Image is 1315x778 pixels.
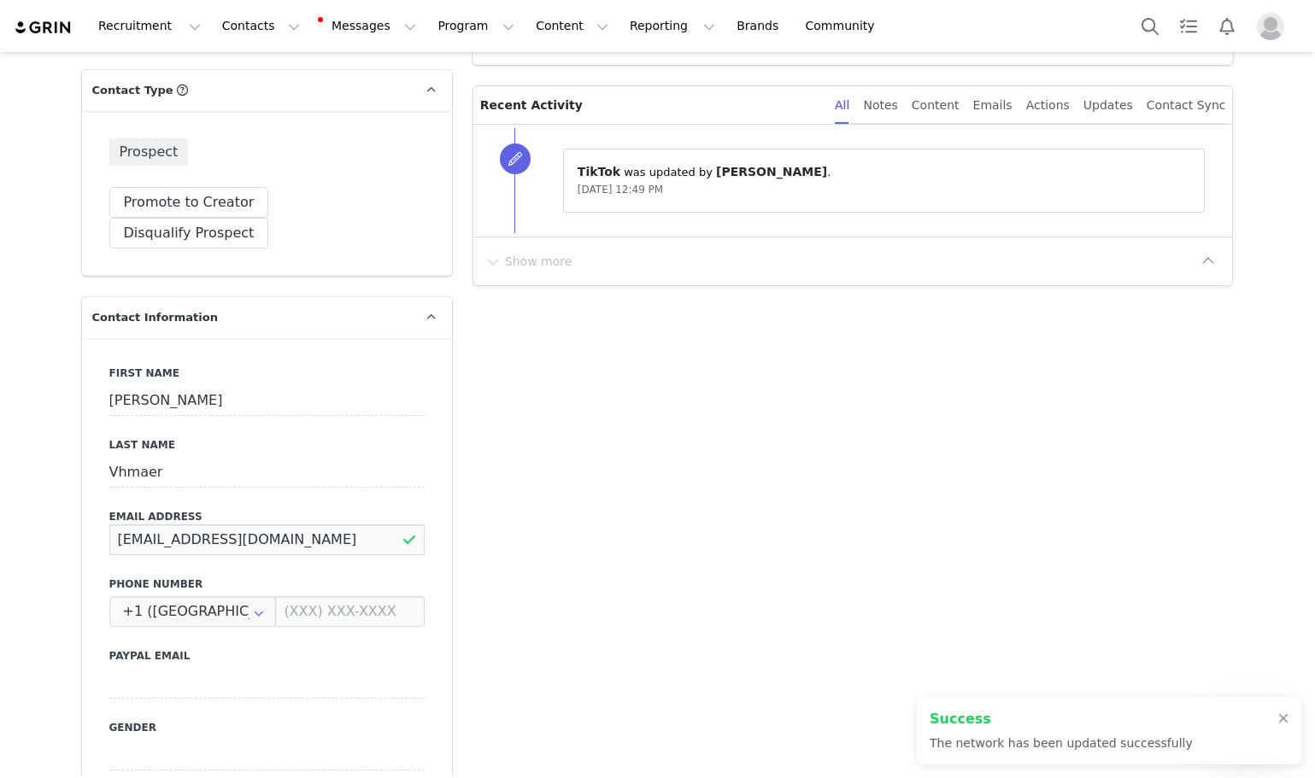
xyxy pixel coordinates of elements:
button: Contacts [212,7,310,45]
p: The network has been updated successfully [930,734,1193,752]
a: Community [795,7,893,45]
button: Content [525,7,619,45]
button: Search [1131,7,1169,45]
label: Paypal Email [109,648,425,664]
button: Notifications [1208,7,1246,45]
div: Updates [1083,86,1133,125]
span: [PERSON_NAME] [716,165,827,178]
button: Program [427,7,525,45]
img: grin logo [14,20,73,36]
div: Notes [863,86,897,125]
label: Phone Number [109,576,425,592]
input: Email Address [109,524,425,555]
button: Profile [1247,13,1301,40]
label: First Name [109,366,425,381]
span: Contact Type [92,82,173,99]
img: placeholder-profile.jpg [1257,13,1284,40]
div: All [835,86,849,125]
button: Promote to Creator [109,187,269,218]
p: Recent Activity [480,86,821,124]
p: ⁨ ⁩ was updated by ⁨ ⁩. [578,163,1191,181]
div: Contact Sync [1147,86,1226,125]
button: Disqualify Prospect [109,218,269,249]
span: Prospect [109,138,189,166]
button: Messages [311,7,426,45]
a: Tasks [1170,7,1207,45]
div: United States [109,596,277,627]
div: Content [912,86,960,125]
input: (XXX) XXX-XXXX [275,596,424,627]
h2: Success [930,709,1193,729]
span: [DATE] 12:49 PM [578,184,663,196]
button: Recruitment [88,7,211,45]
label: Gender [109,720,425,735]
button: Reporting [619,7,725,45]
label: Last Name [109,437,425,453]
label: Email Address [109,509,425,524]
button: Show more [484,248,573,275]
a: Brands [726,7,794,45]
input: Country [109,596,277,627]
span: TikTok [578,165,620,178]
div: Emails [973,86,1013,125]
body: Rich Text Area. Press ALT-0 for help. [14,14,702,32]
div: Actions [1026,86,1070,125]
span: Contact Information [92,309,218,326]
